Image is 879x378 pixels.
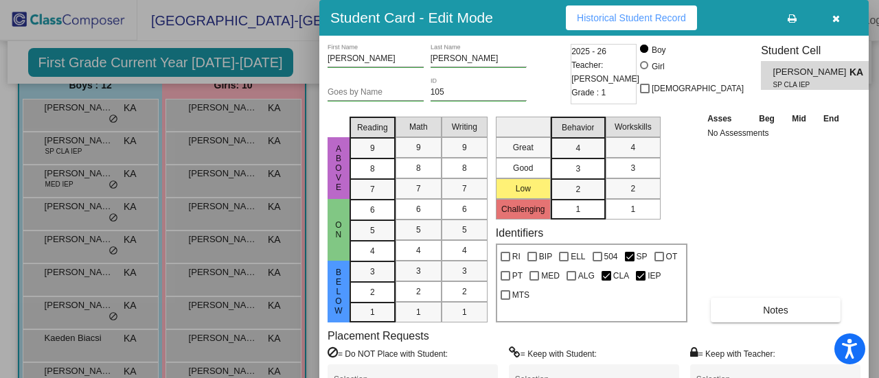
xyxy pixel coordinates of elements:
[630,141,635,154] span: 4
[462,265,467,277] span: 3
[704,111,750,126] th: Asses
[330,9,493,26] h3: Student Card - Edit Mode
[630,162,635,174] span: 3
[409,121,428,133] span: Math
[416,244,421,257] span: 4
[512,287,529,303] span: MTS
[416,162,421,174] span: 8
[462,162,467,174] span: 8
[462,141,467,154] span: 9
[370,306,375,318] span: 1
[332,268,345,316] span: Below
[462,182,467,195] span: 7
[416,265,421,277] span: 3
[814,111,847,126] th: End
[370,245,375,257] span: 4
[630,203,635,215] span: 1
[604,248,618,265] span: 504
[328,346,448,360] label: = Do NOT Place with Student:
[328,88,424,97] input: goes by name
[416,306,421,318] span: 1
[462,306,467,318] span: 1
[462,224,467,236] span: 5
[416,182,421,195] span: 7
[357,121,388,134] span: Reading
[496,226,543,239] label: Identifiers
[370,183,375,196] span: 7
[575,142,580,154] span: 4
[431,88,527,97] input: Enter ID
[541,268,560,284] span: MED
[773,65,849,80] span: [PERSON_NAME]
[370,265,375,278] span: 3
[452,121,477,133] span: Writing
[370,142,375,154] span: 9
[328,329,429,342] label: Placement Requests
[750,111,783,126] th: Beg
[416,203,421,215] span: 6
[578,268,595,284] span: ALG
[763,305,788,316] span: Notes
[370,204,375,216] span: 6
[575,183,580,196] span: 2
[332,220,345,239] span: On
[370,163,375,175] span: 8
[637,248,648,265] span: SP
[784,111,814,126] th: Mid
[539,248,552,265] span: BIP
[575,203,580,215] span: 1
[651,44,666,56] div: Boy
[509,346,597,360] label: = Keep with Student:
[332,144,345,192] span: Above
[566,5,697,30] button: Historical Student Record
[571,248,585,265] span: ELL
[613,268,629,284] span: CLA
[571,86,606,99] span: Grade : 1
[462,203,467,215] span: 6
[849,65,869,80] span: KA
[704,126,848,140] td: No Assessments
[630,182,635,195] span: 2
[666,248,678,265] span: OT
[690,346,775,360] label: = Keep with Teacher:
[416,141,421,154] span: 9
[615,121,652,133] span: Workskills
[648,268,661,284] span: IEP
[416,285,421,298] span: 2
[773,80,840,90] span: SP CLA IEP
[571,45,606,58] span: 2025 - 26
[711,298,841,322] button: Notes
[370,286,375,298] span: 2
[370,224,375,237] span: 5
[512,268,523,284] span: PT
[462,285,467,298] span: 2
[575,163,580,175] span: 3
[651,60,665,73] div: Girl
[416,224,421,236] span: 5
[577,12,686,23] span: Historical Student Record
[652,80,744,97] span: [DEMOGRAPHIC_DATA]
[562,121,594,134] span: Behavior
[512,248,521,265] span: RI
[571,58,639,86] span: Teacher: [PERSON_NAME]
[462,244,467,257] span: 4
